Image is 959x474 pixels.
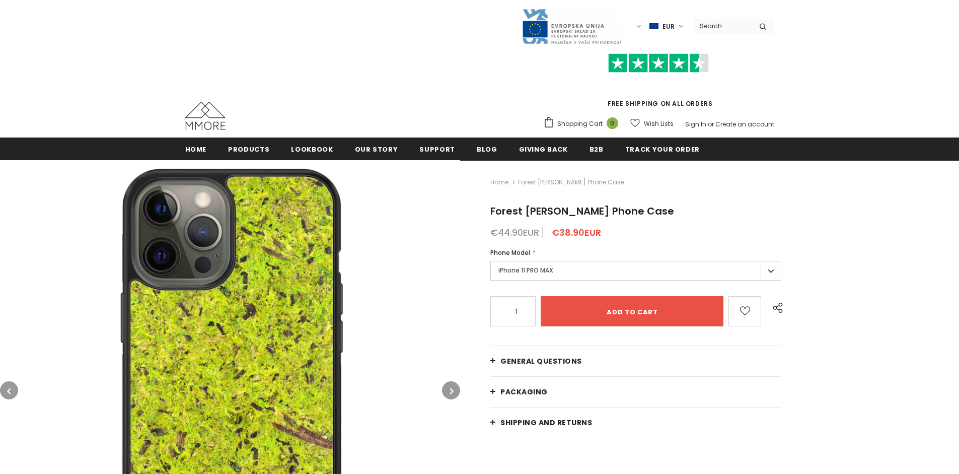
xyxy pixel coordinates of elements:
a: Shopping Cart 0 [543,116,623,131]
span: Home [185,145,207,154]
span: €44.90EUR [490,226,539,239]
span: €38.90EUR [552,226,601,239]
span: PACKAGING [500,387,548,397]
span: Forest [PERSON_NAME] Phone Case [518,176,624,188]
span: Track your order [625,145,700,154]
input: Add to cart [541,296,723,326]
a: Products [228,138,269,160]
span: Shipping and returns [500,418,592,428]
span: General Questions [500,356,582,366]
span: Lookbook [291,145,333,154]
img: MMORE Cases [185,102,226,130]
a: Wish Lists [630,115,674,132]
span: 0 [607,117,618,129]
img: Javni Razpis [522,8,622,45]
a: Home [185,138,207,160]
span: B2B [589,145,604,154]
span: Giving back [519,145,568,154]
a: Shipping and returns [490,408,781,438]
a: Javni Razpis [522,22,622,30]
span: Products [228,145,269,154]
span: EUR [662,22,675,32]
span: Our Story [355,145,398,154]
input: Search Site [694,19,752,33]
a: Home [490,176,508,188]
span: or [708,120,714,128]
span: Forest [PERSON_NAME] Phone Case [490,204,674,218]
a: Lookbook [291,138,333,160]
a: General Questions [490,346,781,376]
a: Our Story [355,138,398,160]
span: Shopping Cart [557,119,603,129]
span: Blog [477,145,497,154]
a: support [419,138,455,160]
a: Create an account [715,120,774,128]
a: B2B [589,138,604,160]
a: Giving back [519,138,568,160]
a: PACKAGING [490,377,781,407]
iframe: Customer reviews powered by Trustpilot [543,73,774,99]
span: support [419,145,455,154]
span: Phone Model [490,248,530,257]
span: FREE SHIPPING ON ALL ORDERS [543,58,774,108]
span: Wish Lists [644,119,674,129]
label: iPhone 11 PRO MAX [490,261,781,281]
a: Sign In [685,120,706,128]
a: Blog [477,138,497,160]
a: Track your order [625,138,700,160]
img: Trust Pilot Stars [608,53,709,73]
